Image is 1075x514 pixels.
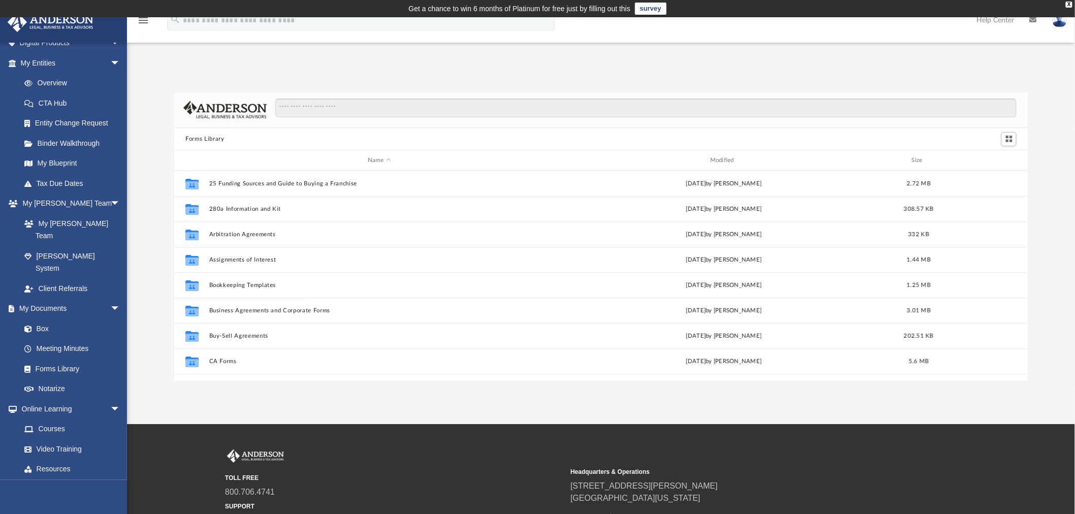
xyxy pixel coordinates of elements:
a: My Blueprint [14,153,131,174]
span: 3.01 MB [907,308,931,313]
a: Client Referrals [14,278,131,299]
span: 308.57 KB [904,206,934,212]
div: [DATE] by [PERSON_NAME] [554,179,894,188]
div: [DATE] by [PERSON_NAME] [554,281,894,290]
a: Resources [14,459,131,479]
small: TOLL FREE [225,473,563,483]
button: Assignments of Interest [209,256,550,263]
span: arrow_drop_down [110,194,131,214]
button: CA Forms [209,358,550,365]
img: Anderson Advisors Platinum Portal [225,449,286,463]
a: My Entitiesarrow_drop_down [7,53,136,73]
a: [STREET_ADDRESS][PERSON_NAME] [571,481,718,490]
a: Overview [14,73,136,93]
a: Entity Change Request [14,113,136,134]
i: menu [137,14,149,26]
span: 332 KB [909,232,930,237]
div: Get a chance to win 6 months of Platinum for free just by filling out this [408,3,630,15]
small: Headquarters & Operations [571,467,909,476]
div: close [1066,2,1072,8]
a: Billingarrow_drop_down [7,479,136,499]
a: Tax Due Dates [14,173,136,194]
a: Digital Productsarrow_drop_down [7,33,136,53]
span: arrow_drop_down [110,33,131,54]
div: [DATE] by [PERSON_NAME] [554,205,894,214]
div: Name [209,156,549,165]
button: Arbitration Agreements [209,231,550,238]
span: arrow_drop_down [110,299,131,319]
a: Video Training [14,439,125,459]
a: menu [137,19,149,26]
a: Binder Walkthrough [14,133,136,153]
a: Courses [14,419,131,439]
a: [PERSON_NAME] System [14,246,131,278]
div: [DATE] by [PERSON_NAME] [554,230,894,239]
a: 800.706.4741 [225,488,275,496]
div: [DATE] by [PERSON_NAME] [554,306,894,315]
span: 1.44 MB [907,257,931,263]
img: Anderson Advisors Platinum Portal [5,12,97,32]
a: Meeting Minutes [14,339,131,359]
a: Notarize [14,379,131,399]
a: Forms Library [14,359,125,379]
small: SUPPORT [225,502,563,511]
div: [DATE] by [PERSON_NAME] [554,357,894,366]
a: My [PERSON_NAME] Team [14,213,125,246]
i: search [170,14,181,25]
button: Forms Library [185,135,224,144]
div: [DATE] by [PERSON_NAME] [554,255,894,265]
button: Buy-Sell Agreements [209,333,550,339]
div: Modified [554,156,894,165]
div: Size [899,156,939,165]
span: 1.25 MB [907,282,931,288]
a: My Documentsarrow_drop_down [7,299,131,319]
div: id [944,156,1015,165]
div: grid [174,171,1028,381]
a: survey [635,3,667,15]
button: Bookkeeping Templates [209,282,550,288]
input: Search files and folders [275,99,1017,118]
span: arrow_drop_down [110,53,131,74]
button: Business Agreements and Corporate Forms [209,307,550,314]
a: Box [14,318,125,339]
span: 5.6 MB [909,359,929,364]
span: 202.51 KB [904,333,934,339]
span: arrow_drop_down [110,479,131,500]
a: My [PERSON_NAME] Teamarrow_drop_down [7,194,131,214]
button: 25 Funding Sources and Guide to Buying a Franchise [209,180,550,187]
a: CTA Hub [14,93,136,113]
span: arrow_drop_down [110,399,131,420]
div: [DATE] by [PERSON_NAME] [554,332,894,341]
button: 280a Information and Kit [209,206,550,212]
a: Online Learningarrow_drop_down [7,399,131,419]
div: id [179,156,204,165]
a: [GEOGRAPHIC_DATA][US_STATE] [571,494,701,502]
button: Switch to Grid View [1001,132,1017,146]
span: 2.72 MB [907,181,931,186]
img: User Pic [1052,13,1067,27]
